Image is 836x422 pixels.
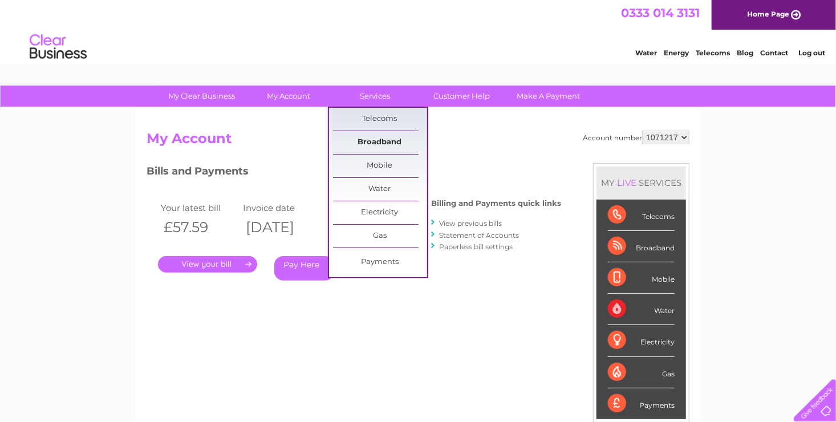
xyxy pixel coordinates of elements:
div: LIVE [615,177,639,188]
div: Mobile [608,262,675,294]
a: . [158,256,257,273]
h2: My Account [147,131,689,152]
div: Broadband [608,231,675,262]
a: Gas [333,225,427,247]
a: Pay Here [274,256,334,281]
div: Water [608,294,675,325]
a: Broadband [333,131,427,154]
th: £57.59 [158,216,240,239]
div: Payments [608,388,675,419]
a: Services [328,86,423,107]
a: My Account [242,86,336,107]
div: Account number [583,131,689,144]
td: Invoice date [240,200,322,216]
a: Make A Payment [502,86,596,107]
a: View previous bills [439,219,502,228]
a: Payments [333,251,427,274]
a: Water [333,178,427,201]
a: Telecoms [333,108,427,131]
h4: Billing and Payments quick links [431,199,561,208]
a: Mobile [333,155,427,177]
a: Paperless bill settings [439,242,513,251]
h3: Bills and Payments [147,163,561,183]
td: Your latest bill [158,200,240,216]
div: MY SERVICES [596,167,686,199]
a: My Clear Business [155,86,249,107]
div: Clear Business is a trading name of Verastar Limited (registered in [GEOGRAPHIC_DATA] No. 3667643... [149,6,688,55]
a: Blog [737,48,753,57]
img: logo.png [29,30,87,64]
a: Electricity [333,201,427,224]
a: 0333 014 3131 [621,6,700,20]
a: Telecoms [696,48,730,57]
a: Statement of Accounts [439,231,519,240]
div: Gas [608,357,675,388]
a: Energy [664,48,689,57]
a: Contact [760,48,788,57]
th: [DATE] [240,216,322,239]
div: Telecoms [608,200,675,231]
a: Water [635,48,657,57]
a: Log out [798,48,825,57]
div: Electricity [608,325,675,356]
a: Customer Help [415,86,509,107]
